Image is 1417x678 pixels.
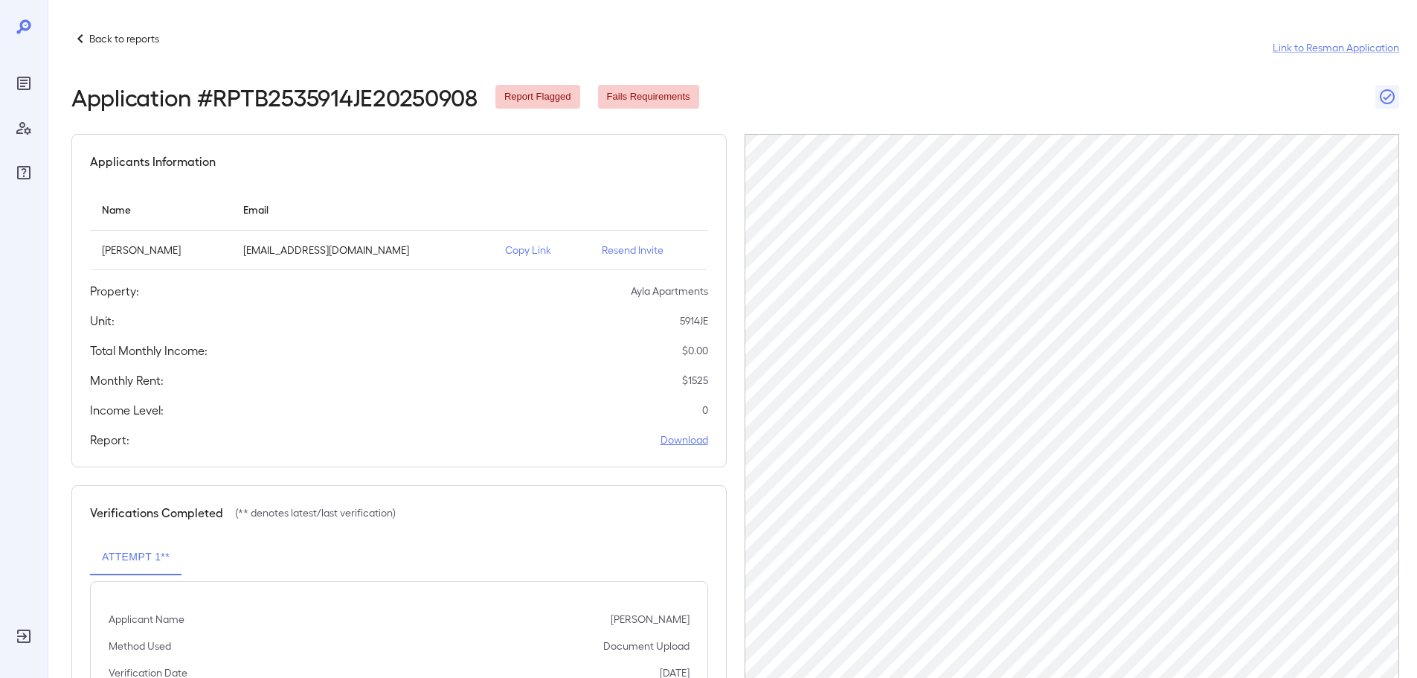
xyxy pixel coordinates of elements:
[90,188,231,231] th: Name
[680,313,708,328] p: 5914JE
[495,90,580,104] span: Report Flagged
[109,639,171,653] p: Method Used
[90,371,164,389] h5: Monthly Rent:
[1375,85,1399,109] button: Close Report
[90,282,139,300] h5: Property:
[603,639,690,653] p: Document Upload
[90,540,181,575] button: Attempt 1**
[602,243,696,258] p: Resend Invite
[611,612,690,627] p: [PERSON_NAME]
[90,504,223,522] h5: Verifications Completed
[12,116,36,140] div: Manage Users
[90,312,115,330] h5: Unit:
[12,624,36,648] div: Log Out
[682,343,708,358] p: $ 0.00
[505,243,578,258] p: Copy Link
[243,243,481,258] p: [EMAIL_ADDRESS][DOMAIN_NAME]
[1273,40,1399,55] a: Link to Resman Application
[90,431,129,449] h5: Report:
[71,83,478,110] h2: Application # RPTB2535914JE20250908
[90,188,708,270] table: simple table
[12,71,36,95] div: Reports
[90,153,216,170] h5: Applicants Information
[702,403,708,418] p: 0
[90,342,208,359] h5: Total Monthly Income:
[598,90,699,104] span: Fails Requirements
[631,284,708,298] p: Ayla Apartments
[12,161,36,185] div: FAQ
[89,31,159,46] p: Back to reports
[235,505,396,520] p: (** denotes latest/last verification)
[102,243,219,258] p: [PERSON_NAME]
[661,432,708,447] a: Download
[109,612,184,627] p: Applicant Name
[90,401,164,419] h5: Income Level:
[682,373,708,388] p: $ 1525
[231,188,493,231] th: Email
